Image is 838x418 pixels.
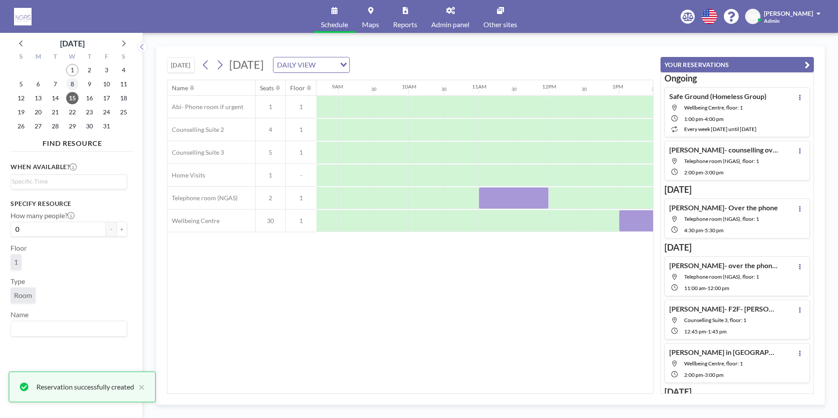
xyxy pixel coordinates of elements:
span: Admin panel [431,21,469,28]
span: Thursday, October 2, 2025 [83,64,96,76]
span: 4:30 PM [684,227,703,234]
span: - [706,328,708,335]
input: Search for option [12,177,122,186]
span: Admin [764,18,780,24]
div: F [98,52,115,63]
span: 2:00 PM [684,372,703,378]
label: Floor [11,244,27,252]
span: - [703,116,705,122]
span: 12:45 PM [684,328,706,335]
span: 4 [256,126,285,134]
span: Reports [393,21,417,28]
h4: [PERSON_NAME]- F2F- [PERSON_NAME] [669,305,779,313]
span: - [703,169,705,176]
h4: Safe Ground (Homeless Group) [669,92,767,101]
span: 4:00 PM [705,116,724,122]
h4: [PERSON_NAME] in [GEOGRAPHIC_DATA] with client [669,348,779,357]
div: 30 [511,86,517,92]
h3: [DATE] [664,184,810,195]
span: Tuesday, October 21, 2025 [49,106,61,118]
div: 30 [371,86,376,92]
div: Search for option [273,57,349,72]
span: Friday, October 31, 2025 [100,120,113,132]
label: How many people? [11,211,75,220]
span: 1 [286,149,316,156]
div: Floor [290,84,305,92]
span: Thursday, October 23, 2025 [83,106,96,118]
span: Schedule [321,21,348,28]
h4: [PERSON_NAME]- counselling over the phone [669,145,779,154]
span: Saturday, October 18, 2025 [117,92,130,104]
span: DAILY VIEW [275,59,317,71]
span: Telephone room (NGAS), floor: 1 [684,273,759,280]
span: Counselling Suite 3, floor: 1 [684,317,746,323]
span: Tuesday, October 7, 2025 [49,78,61,90]
div: [DATE] [60,37,85,50]
span: Wellbeing Centre, floor: 1 [684,360,743,367]
span: Wednesday, October 8, 2025 [66,78,78,90]
span: 30 [256,217,285,225]
span: Tuesday, October 14, 2025 [49,92,61,104]
span: Wednesday, October 22, 2025 [66,106,78,118]
span: Sunday, October 12, 2025 [15,92,27,104]
span: [PERSON_NAME] [764,10,813,17]
span: Wednesday, October 15, 2025 [66,92,78,104]
span: Telephone room (NGAS) [167,194,238,202]
span: Maps [362,21,379,28]
span: 12:00 PM [707,285,729,291]
span: - [703,372,705,378]
h3: Ongoing [664,73,810,84]
span: AW [748,13,758,21]
span: Thursday, October 30, 2025 [83,120,96,132]
span: 5 [256,149,285,156]
span: Friday, October 10, 2025 [100,78,113,90]
h3: Specify resource [11,200,127,208]
button: [DATE] [167,57,195,73]
span: Sunday, October 5, 2025 [15,78,27,90]
span: - [706,285,707,291]
h4: [PERSON_NAME]- Over the phone [669,203,778,212]
span: Sunday, October 19, 2025 [15,106,27,118]
span: 11:00 AM [684,285,706,291]
div: M [30,52,47,63]
span: Sunday, October 26, 2025 [15,120,27,132]
div: Search for option [11,175,127,188]
h3: [DATE] [664,386,810,397]
span: 1 [286,103,316,111]
span: - [703,227,705,234]
span: Telephone room (NGAS), floor: 1 [684,158,759,164]
span: 5:30 PM [705,227,724,234]
span: 1 [286,126,316,134]
div: 30 [582,86,587,92]
span: Friday, October 3, 2025 [100,64,113,76]
h3: [DATE] [664,242,810,253]
div: 11AM [472,83,486,90]
span: Monday, October 27, 2025 [32,120,44,132]
input: Search for option [318,59,335,71]
span: 1 [256,103,285,111]
div: 10AM [402,83,416,90]
span: Other sites [483,21,517,28]
button: + [117,222,127,237]
div: S [115,52,132,63]
span: Wednesday, October 29, 2025 [66,120,78,132]
span: 2 [256,194,285,202]
span: Counselling Suite 3 [167,149,224,156]
div: 9AM [332,83,343,90]
div: W [64,52,81,63]
span: Wednesday, October 1, 2025 [66,64,78,76]
div: T [47,52,64,63]
div: 12PM [542,83,556,90]
label: Name [11,310,28,319]
span: Telephone room (NGAS), floor: 1 [684,216,759,222]
span: - [286,171,316,179]
div: Seats [260,84,274,92]
h4: FIND RESOURCE [11,135,134,148]
span: Monday, October 20, 2025 [32,106,44,118]
button: - [106,222,117,237]
span: 1 [286,194,316,202]
button: YOUR RESERVATIONS [660,57,814,72]
span: 3:00 PM [705,372,724,378]
button: close [134,382,145,392]
span: [DATE] [229,58,264,71]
